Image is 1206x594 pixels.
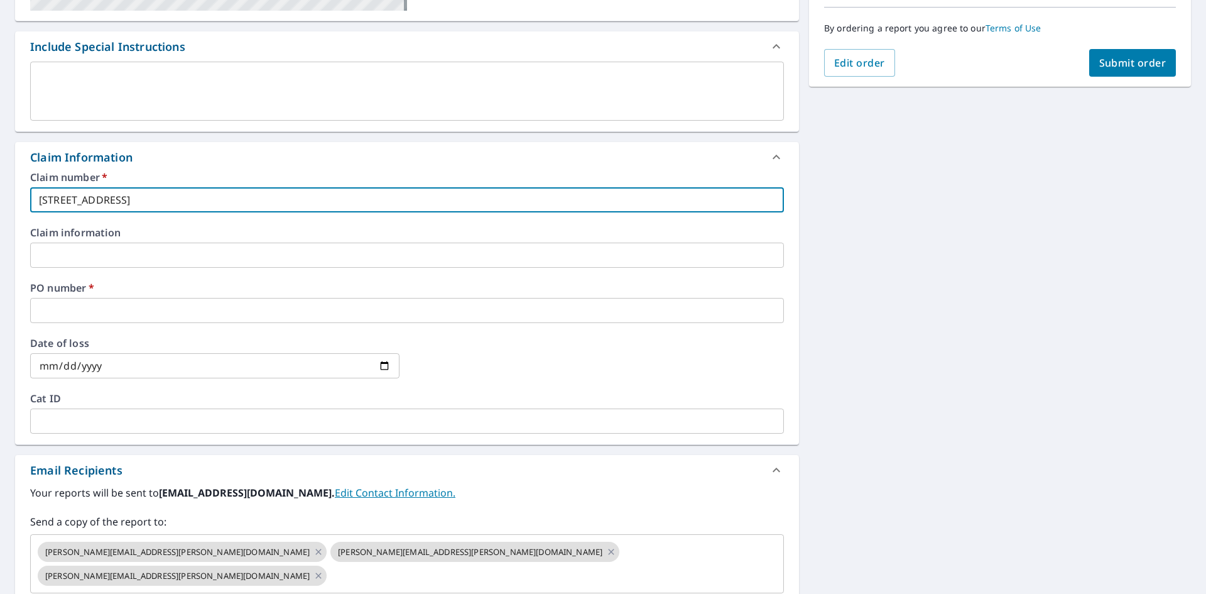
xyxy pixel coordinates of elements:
label: Your reports will be sent to [30,485,784,500]
div: Email Recipients [30,462,122,479]
div: [PERSON_NAME][EMAIL_ADDRESS][PERSON_NAME][DOMAIN_NAME] [38,542,327,562]
div: Claim Information [15,142,799,172]
span: [PERSON_NAME][EMAIL_ADDRESS][PERSON_NAME][DOMAIN_NAME] [38,570,317,582]
a: EditContactInfo [335,486,455,500]
div: [PERSON_NAME][EMAIL_ADDRESS][PERSON_NAME][DOMAIN_NAME] [330,542,619,562]
b: [EMAIL_ADDRESS][DOMAIN_NAME]. [159,486,335,500]
div: Include Special Instructions [30,38,185,55]
label: Date of loss [30,338,399,348]
label: Claim information [30,228,784,238]
span: Submit order [1099,56,1166,70]
span: [PERSON_NAME][EMAIL_ADDRESS][PERSON_NAME][DOMAIN_NAME] [38,546,317,558]
label: Send a copy of the report to: [30,514,784,529]
div: Email Recipients [15,455,799,485]
div: Claim Information [30,149,133,166]
button: Submit order [1089,49,1176,77]
label: PO number [30,283,784,293]
a: Terms of Use [986,22,1041,34]
span: Edit order [834,56,885,70]
div: Include Special Instructions [15,31,799,62]
span: [PERSON_NAME][EMAIL_ADDRESS][PERSON_NAME][DOMAIN_NAME] [330,546,610,558]
label: Claim number [30,172,784,182]
button: Edit order [824,49,895,77]
label: Cat ID [30,393,784,404]
p: By ordering a report you agree to our [824,23,1176,34]
div: [PERSON_NAME][EMAIL_ADDRESS][PERSON_NAME][DOMAIN_NAME] [38,566,327,586]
